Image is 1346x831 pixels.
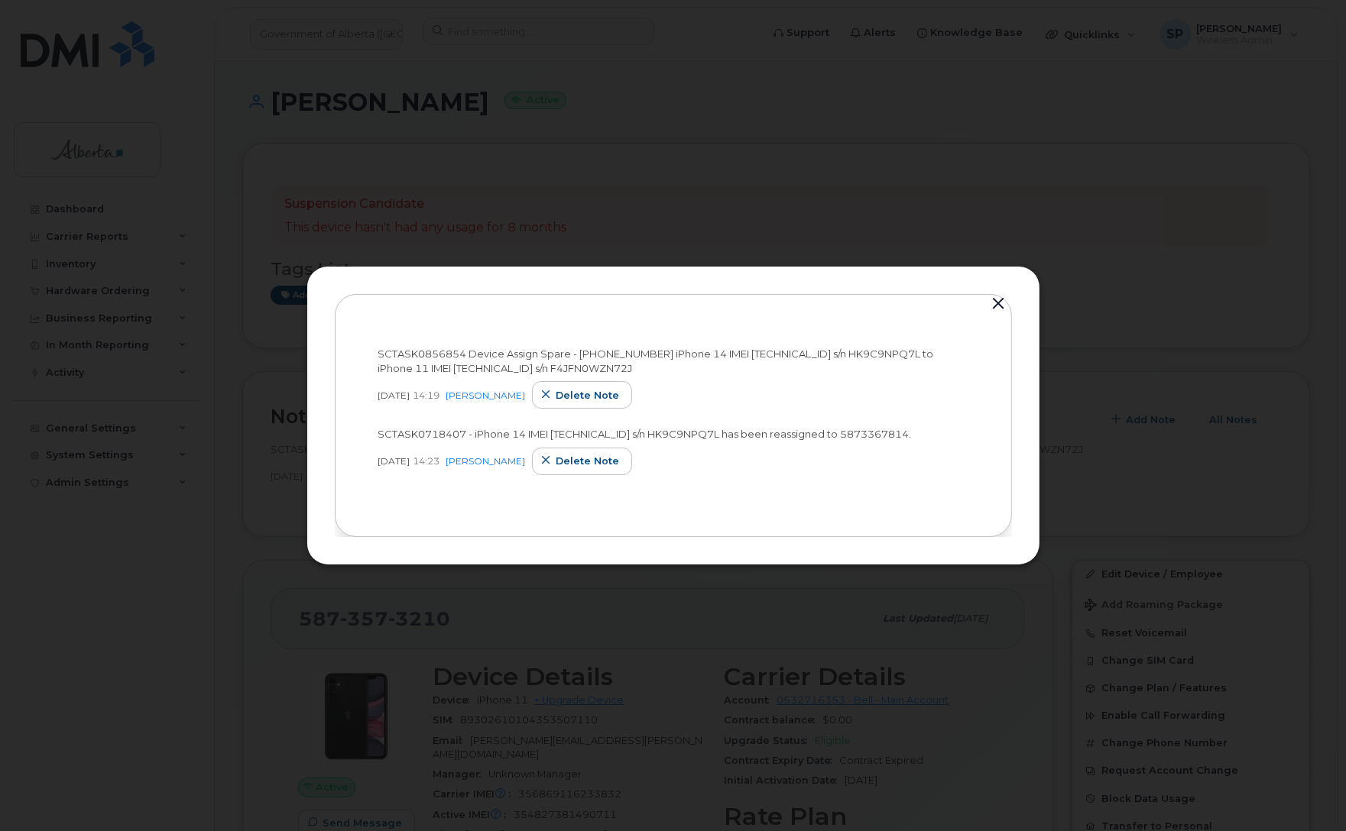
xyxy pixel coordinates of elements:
[378,348,934,374] span: SCTASK0856854 Device Assign Spare - [PHONE_NUMBER] iPhone 14 IMEI [TECHNICAL_ID] s/n HK9C9NPQ7L t...
[532,448,633,475] button: Delete note
[446,455,526,467] a: [PERSON_NAME]
[378,389,410,402] span: [DATE]
[532,381,633,409] button: Delete note
[414,454,440,467] span: 14:23
[378,428,912,440] span: SCTASK0718407 - iPhone 14 IMEI [TECHNICAL_ID] s/n HK9C9NPQ7L has been reassigned to 5873367814.
[446,390,526,401] a: [PERSON_NAME]
[556,454,619,468] span: Delete note
[378,454,410,467] span: [DATE]
[556,388,619,403] span: Delete note
[414,389,440,402] span: 14:19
